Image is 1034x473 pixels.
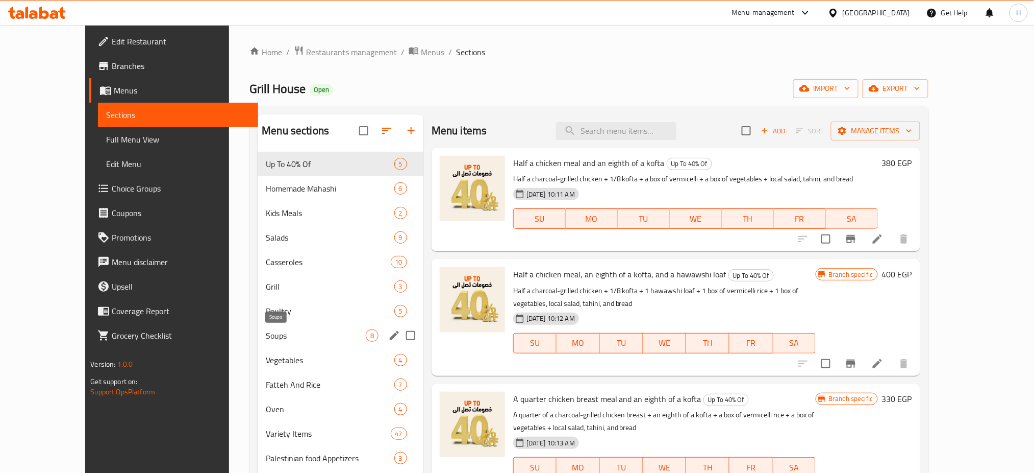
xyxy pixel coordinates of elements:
div: Soups8edit [258,323,423,348]
input: search [556,122,676,140]
span: Select section [736,120,757,141]
span: Upsell [112,280,250,293]
span: Add [760,125,787,137]
span: Open [310,85,333,94]
h2: Menu sections [262,123,329,138]
h2: Menu items [432,123,487,138]
div: Salads9 [258,225,423,250]
span: Edit Restaurant [112,35,250,48]
span: Add item [757,123,790,139]
div: items [394,452,407,464]
button: Add [757,123,790,139]
span: Select to update [815,353,837,374]
button: WE [670,208,722,229]
button: TU [600,333,643,353]
div: Kids Meals [266,207,394,219]
span: [DATE] 10:11 AM [522,190,579,199]
div: items [394,280,407,293]
span: TU [604,336,639,350]
div: Casseroles [266,256,390,268]
div: Poultry [266,305,394,317]
span: Oven [266,403,394,415]
div: Oven4 [258,397,423,421]
div: items [394,231,407,244]
span: 9 [395,233,407,243]
button: export [863,79,928,98]
span: Promotions [112,231,250,244]
span: Branch specific [824,270,877,279]
span: TH [690,336,725,350]
span: FR [778,211,822,226]
a: Choice Groups [89,176,258,201]
span: Branches [112,60,250,72]
span: Select all sections [353,120,374,141]
span: 6 [395,184,407,194]
div: items [394,158,407,170]
nav: breadcrumb [249,45,928,59]
span: 10 [391,257,407,267]
div: items [394,207,407,219]
span: Grill [266,280,394,293]
span: Soups [266,329,365,342]
span: SA [830,211,874,226]
div: [GEOGRAPHIC_DATA] [843,7,910,18]
button: SA [773,333,816,353]
span: Sort sections [374,119,399,143]
div: Up To 40% Of [667,158,712,170]
button: SU [513,333,557,353]
div: items [394,379,407,391]
span: 5 [395,306,407,316]
button: import [793,79,859,98]
a: Upsell [89,274,258,299]
a: Edit Restaurant [89,29,258,54]
span: Get support on: [90,375,137,388]
span: export [871,82,920,95]
button: edit [387,328,402,343]
button: MO [566,208,618,229]
a: Home [249,46,282,58]
button: SA [826,208,878,229]
span: Salads [266,231,394,244]
div: Poultry5 [258,299,423,323]
span: Variety Items [266,428,390,440]
span: import [801,82,850,95]
button: Branch-specific-item [839,227,863,251]
div: Variety Items47 [258,421,423,446]
button: FR [774,208,826,229]
div: Casseroles10 [258,250,423,274]
div: Grill3 [258,274,423,299]
li: / [401,46,405,58]
span: 2 [395,208,407,218]
a: Sections [98,103,258,127]
button: SU [513,208,566,229]
span: [DATE] 10:12 AM [522,314,579,323]
span: Vegetables [266,354,394,366]
span: Menu disclaimer [112,256,250,268]
div: Vegetables4 [258,348,423,372]
span: SU [518,211,562,226]
button: WE [643,333,687,353]
span: Fatteh And Rice [266,379,394,391]
span: 3 [395,454,407,463]
a: Edit Menu [98,152,258,176]
span: Menus [114,84,250,97]
span: Up To 40% Of [266,158,394,170]
span: Homemade Mahashi [266,182,394,195]
span: 8 [366,331,378,341]
span: Edit Menu [106,158,250,170]
span: Manage items [839,125,912,137]
button: TH [686,333,729,353]
span: TH [726,211,770,226]
div: Fatteh And Rice7 [258,372,423,397]
span: Half a chicken meal, an eighth of a kofta, and a hawawshi loaf [513,267,726,282]
button: TH [722,208,774,229]
span: 4 [395,405,407,414]
img: Half a chicken meal and an eighth of a kofta [440,156,505,221]
a: Coupons [89,201,258,225]
button: Add section [399,119,423,143]
div: Palestinian food Appetizers [266,452,394,464]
